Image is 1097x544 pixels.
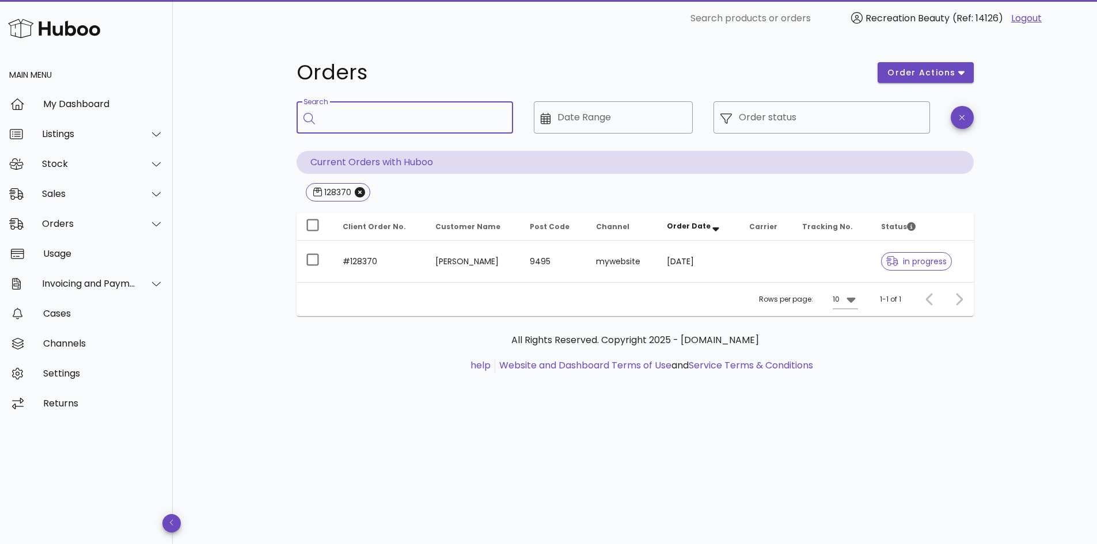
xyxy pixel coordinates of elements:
[495,359,813,372] li: and
[749,222,777,231] span: Carrier
[833,290,858,309] div: 10Rows per page:
[306,333,965,347] p: All Rights Reserved. Copyright 2025 - [DOMAIN_NAME]
[42,278,136,289] div: Invoicing and Payments
[587,213,658,241] th: Channel
[521,213,587,241] th: Post Code
[333,241,426,282] td: #128370
[42,128,136,139] div: Listings
[740,213,793,241] th: Carrier
[426,241,521,282] td: [PERSON_NAME]
[43,398,164,409] div: Returns
[42,188,136,199] div: Sales
[530,222,570,231] span: Post Code
[878,62,973,83] button: order actions
[886,257,947,265] span: in progress
[43,248,164,259] div: Usage
[333,213,426,241] th: Client Order No.
[658,213,740,241] th: Order Date: Sorted descending. Activate to remove sorting.
[43,368,164,379] div: Settings
[355,187,365,197] button: Close
[866,12,950,25] span: Recreation Beauty
[658,241,740,282] td: [DATE]
[42,158,136,169] div: Stock
[43,98,164,109] div: My Dashboard
[833,294,840,305] div: 10
[43,308,164,319] div: Cases
[689,359,813,372] a: Service Terms & Conditions
[880,294,901,305] div: 1-1 of 1
[887,67,956,79] span: order actions
[499,359,671,372] a: Website and Dashboard Terms of Use
[303,98,328,106] label: Search
[322,187,351,198] div: 128370
[596,222,629,231] span: Channel
[521,241,587,282] td: 9495
[426,213,521,241] th: Customer Name
[43,338,164,349] div: Channels
[8,16,100,41] img: Huboo Logo
[297,151,974,174] p: Current Orders with Huboo
[952,12,1003,25] span: (Ref: 14126)
[759,283,858,316] div: Rows per page:
[802,222,853,231] span: Tracking No.
[435,222,500,231] span: Customer Name
[343,222,406,231] span: Client Order No.
[587,241,658,282] td: mywebsite
[872,213,974,241] th: Status
[470,359,491,372] a: help
[667,221,711,231] span: Order Date
[42,218,136,229] div: Orders
[881,222,916,231] span: Status
[1011,12,1042,25] a: Logout
[793,213,871,241] th: Tracking No.
[297,62,864,83] h1: Orders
